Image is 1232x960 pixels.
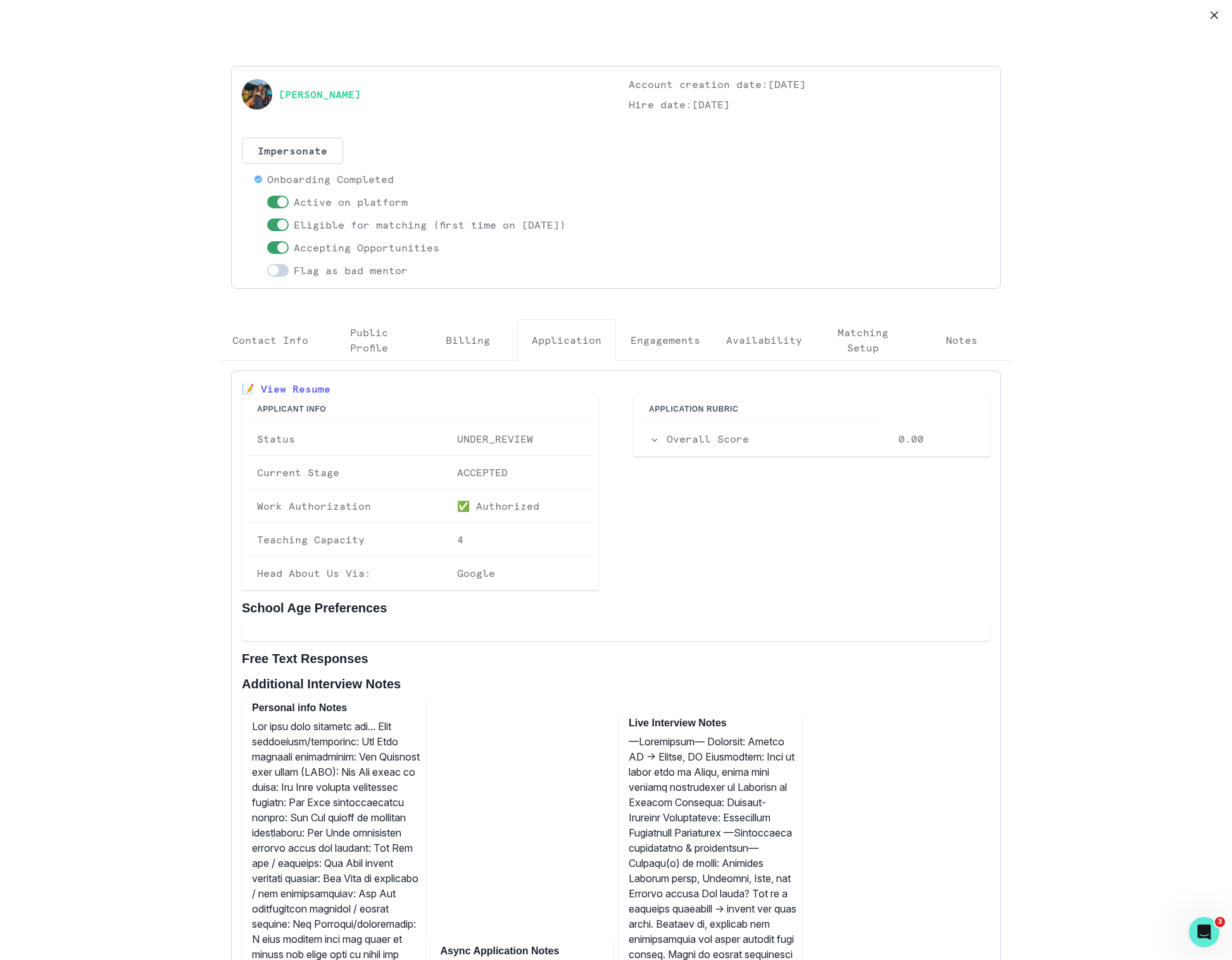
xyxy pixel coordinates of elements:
p: Notes [946,332,977,348]
p: Google [457,567,583,579]
p: Account creation date: [DATE] [629,77,990,92]
h2: Personal info Notes [252,702,420,714]
p: 4 [457,533,583,546]
p: Status [257,433,427,445]
p: Flag as bad mentor [294,263,408,278]
th: Application Rubric [634,396,883,422]
p: Billing [446,332,490,348]
h2: School Age Preferences [242,600,990,616]
p: Onboarding Completed [267,172,394,187]
p: Current Stage [257,466,427,479]
p: ✅ Authorized [457,500,583,512]
p: Engagements [631,332,700,348]
button: Close [1204,5,1224,25]
p: Overall Score [649,433,868,446]
h2: Additional Interview Notes [242,676,990,692]
p: Matching Setup [824,325,902,355]
a: 📝 View Resume [242,382,330,420]
h2: Free Text Responses [242,651,990,666]
p: Hire date: [DATE] [629,97,990,112]
p: ACCEPTED [457,466,583,479]
p: Eligible for matching (first time on [DATE]) [294,217,566,232]
span: 3 [1215,917,1225,927]
p: Work Authorization [257,500,427,512]
p: Contact Info [232,332,308,348]
h2: Async Application Notes [441,945,609,957]
iframe: Intercom live chat [1189,917,1219,947]
p: Application [532,332,601,348]
p: Availability [726,332,802,348]
button: Impersonate [242,137,343,164]
th: Applicant Info [242,396,442,422]
a: [PERSON_NAME] [279,87,361,102]
h2: Live Interview Notes [629,717,797,729]
p: Head About Us Via: [257,567,427,579]
p: 0.00 [898,433,975,445]
p: Public Profile [330,325,408,355]
p: Accepting Opportunities [294,240,439,255]
p: Teaching Capacity [257,533,427,546]
p: Active on platform [294,194,408,210]
p: UNDER_REVIEW [457,433,583,445]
